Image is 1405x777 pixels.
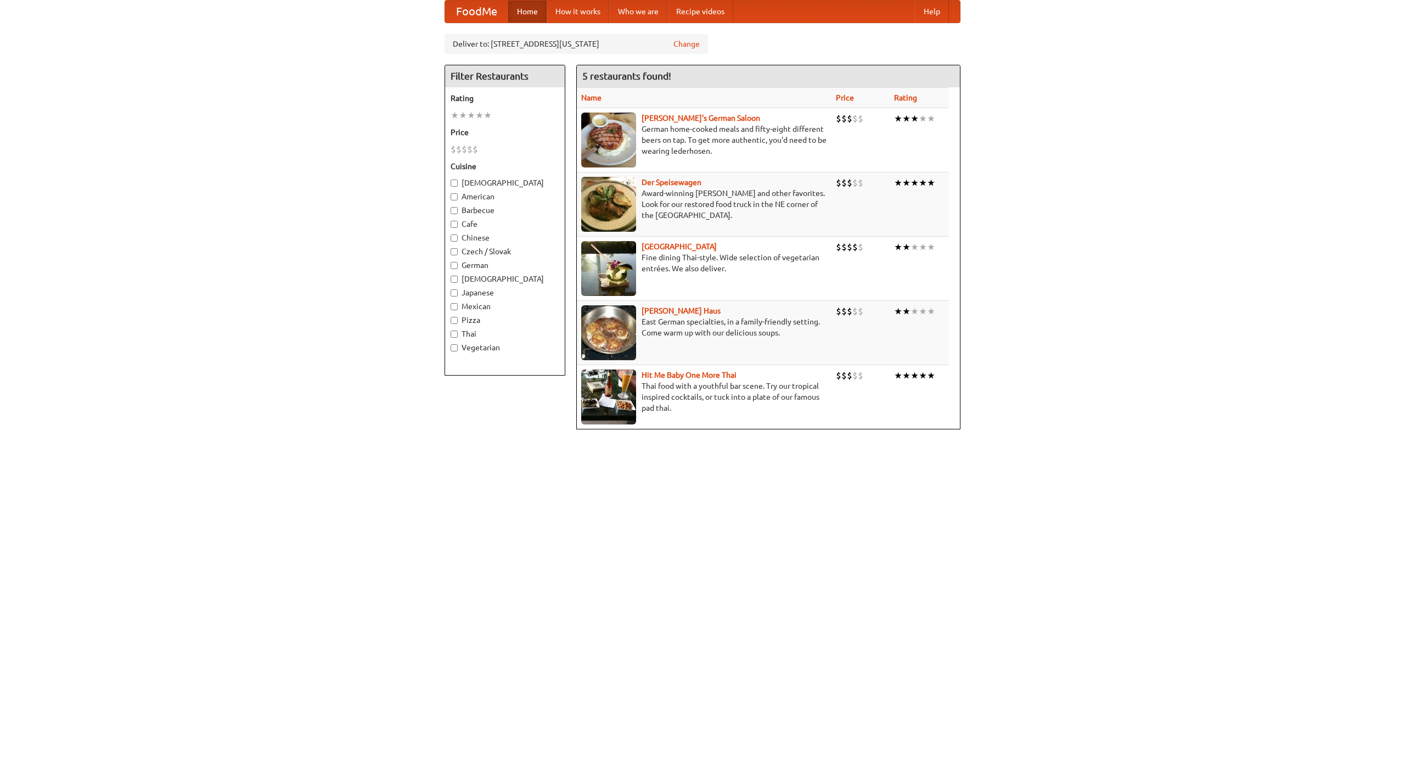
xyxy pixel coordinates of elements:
p: Fine dining Thai-style. Wide selection of vegetarian entrées. We also deliver. [581,252,827,274]
input: Vegetarian [451,344,458,351]
li: ★ [911,370,919,382]
li: $ [858,305,863,317]
li: $ [467,143,473,155]
li: ★ [475,109,484,121]
label: [DEMOGRAPHIC_DATA] [451,177,559,188]
li: ★ [484,109,492,121]
li: ★ [894,113,902,125]
li: ★ [902,113,911,125]
a: Name [581,93,602,102]
a: Who we are [609,1,667,23]
a: Price [836,93,854,102]
li: $ [852,305,858,317]
li: ★ [927,370,935,382]
li: $ [847,370,852,382]
img: speisewagen.jpg [581,177,636,232]
li: ★ [894,370,902,382]
li: ★ [927,177,935,189]
p: Award-winning [PERSON_NAME] and other favorites. Look for our restored food truck in the NE corne... [581,188,827,221]
li: ★ [927,241,935,253]
a: Hit Me Baby One More Thai [642,371,737,379]
input: Mexican [451,303,458,310]
li: $ [836,113,841,125]
input: German [451,262,458,269]
li: $ [847,177,852,189]
img: esthers.jpg [581,113,636,167]
li: $ [858,241,863,253]
img: kohlhaus.jpg [581,305,636,360]
label: Thai [451,328,559,339]
label: Barbecue [451,205,559,216]
label: Cafe [451,219,559,230]
li: ★ [894,241,902,253]
li: ★ [919,177,927,189]
li: $ [841,177,847,189]
li: $ [847,113,852,125]
h5: Cuisine [451,161,559,172]
li: ★ [902,241,911,253]
label: Japanese [451,287,559,298]
label: Pizza [451,315,559,326]
li: $ [847,241,852,253]
li: ★ [894,177,902,189]
li: $ [841,305,847,317]
li: ★ [919,305,927,317]
input: Pizza [451,317,458,324]
a: [GEOGRAPHIC_DATA] [642,242,717,251]
input: Japanese [451,289,458,297]
a: [PERSON_NAME]'s German Saloon [642,114,760,122]
li: ★ [894,305,902,317]
li: $ [462,143,467,155]
p: East German specialties, in a family-friendly setting. Come warm up with our delicious soups. [581,316,827,338]
li: ★ [911,113,919,125]
a: [PERSON_NAME] Haus [642,306,721,315]
li: $ [836,241,841,253]
li: $ [836,177,841,189]
a: How it works [547,1,609,23]
a: Der Speisewagen [642,178,701,187]
li: $ [456,143,462,155]
li: ★ [927,305,935,317]
a: Home [508,1,547,23]
img: babythai.jpg [581,370,636,424]
label: Czech / Slovak [451,246,559,257]
li: ★ [467,109,475,121]
input: Chinese [451,234,458,242]
input: Barbecue [451,207,458,214]
li: ★ [919,241,927,253]
li: $ [841,370,847,382]
li: ★ [927,113,935,125]
input: Cafe [451,221,458,228]
li: ★ [902,305,911,317]
label: [DEMOGRAPHIC_DATA] [451,273,559,284]
li: $ [841,241,847,253]
a: Rating [894,93,917,102]
div: Deliver to: [STREET_ADDRESS][US_STATE] [445,34,708,54]
li: $ [852,370,858,382]
li: $ [858,113,863,125]
li: $ [451,143,456,155]
li: $ [473,143,478,155]
input: Czech / Slovak [451,248,458,255]
a: Recipe videos [667,1,733,23]
li: $ [858,177,863,189]
li: ★ [902,177,911,189]
li: $ [852,113,858,125]
label: Chinese [451,232,559,243]
input: [DEMOGRAPHIC_DATA] [451,276,458,283]
li: ★ [902,370,911,382]
h5: Rating [451,93,559,104]
li: $ [836,305,841,317]
input: Thai [451,331,458,338]
p: Thai food with a youthful bar scene. Try our tropical inspired cocktails, or tuck into a plate of... [581,381,827,413]
label: American [451,191,559,202]
label: Vegetarian [451,342,559,353]
li: ★ [911,177,919,189]
h4: Filter Restaurants [445,65,565,87]
h5: Price [451,127,559,138]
